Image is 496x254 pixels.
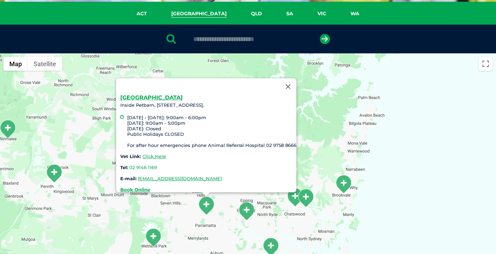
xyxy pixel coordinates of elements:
a: ACT [124,10,159,18]
a: VIC [305,10,338,18]
div: Roseville [286,188,304,207]
div: Inside Petbarn, [STREET_ADDRESS], [120,95,296,192]
button: Show street map [3,57,28,71]
a: [EMAIL_ADDRESS][DOMAIN_NAME] [138,176,222,181]
strong: Vet Link: [120,154,141,159]
div: Penrith Coreen Avenue [45,164,63,183]
strong: E-mail: [120,176,137,181]
div: Chatswood [297,189,314,208]
a: WA [338,10,372,18]
div: West Ryde Veterinary Clinic [238,202,255,221]
div: Marsden Park [116,147,133,166]
a: [GEOGRAPHIC_DATA] [159,10,239,18]
a: QLD [239,10,274,18]
button: Toggle fullscreen view [479,57,493,71]
button: Show satellite imagery [28,57,62,71]
a: Book Online [120,187,150,192]
div: Brookvale [335,175,352,194]
div: North Parramatta [198,196,215,215]
li: [DATE] - [DATE]: 9:00am - 6:00pm [DATE]: 9:00am - 5:00pm [DATE]: Closed Public Holidays CLOSED Fo... [127,115,296,148]
a: SA [274,10,305,18]
a: Click Here [142,154,166,159]
a: 02 9146 1169 [129,165,157,170]
div: Wetherill Park [145,228,162,247]
button: Close [280,78,296,95]
a: [GEOGRAPHIC_DATA] [120,94,183,101]
strong: Tel: [120,165,128,170]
